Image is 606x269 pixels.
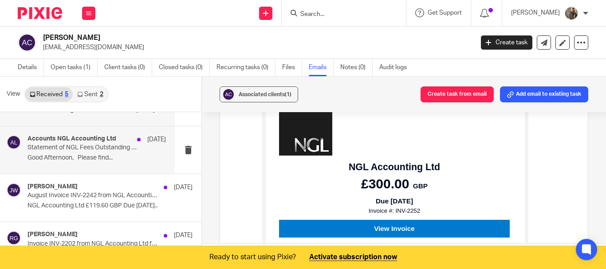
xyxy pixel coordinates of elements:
a: Files [282,59,302,76]
h2: [PERSON_NAME] [43,33,383,43]
input: Search [299,11,379,19]
h4: [PERSON_NAME] [28,231,78,238]
img: Pixie [18,7,62,19]
p: [DATE] [147,135,166,144]
img: svg%3E [7,183,21,197]
img: xero-tax-specialist-badge [51,136,121,180]
img: svg%3E [7,135,21,149]
div: 5 [65,91,68,97]
div: 2 [100,91,103,97]
p: [DATE] [174,183,193,192]
a: Audit logs [379,59,413,76]
p: NGL Accounting Ltd £119.60 GBP Due [DATE].. [28,202,193,210]
img: svg%3E [18,33,36,52]
span: Associated clients [239,92,291,97]
a: Client tasks (0) [104,59,152,76]
img: svg%3E [222,88,235,101]
p: Statement of NGL Fees Outstanding – Hampden Gas Ltd [28,144,138,152]
a: Notes (0) [340,59,373,76]
button: Associated clients(1) [220,86,298,102]
span: View [7,90,20,99]
a: Details [18,59,44,76]
img: IMG_5023.jpeg [564,6,578,20]
h4: Accounts NGL Accounting Ltd [28,135,116,143]
span: Get Support [428,10,462,16]
h4: [PERSON_NAME] [28,183,78,191]
a: Create task [481,35,532,50]
a: Closed tasks (0) [159,59,210,76]
a: Recurring tasks (0) [216,59,275,76]
button: Create task from email [421,86,494,102]
a: [EMAIL_ADDRESS][DOMAIN_NAME] [39,91,140,97]
button: Add email to existing task [500,86,588,102]
a: Received5 [25,87,73,101]
p: Invoice INV-2202 from NGL Accounting Ltd for Hampden Gas Ltd [28,240,160,248]
a: Sent2 [73,87,107,101]
p: August Invoice INV-2242 from NGL Accounting Ltd for Hampden Gas Ltd [28,192,160,199]
a: Emails [309,59,334,76]
p: [PERSON_NAME] [511,8,560,17]
img: svg%3E [7,231,21,245]
a: [EMAIL_ADDRESS][DOMAIN_NAME] [39,117,140,124]
a: Open tasks (1) [51,59,98,76]
p: [DATE] [174,231,193,240]
p: Good Afternoon, Please find... [28,154,166,162]
p: [EMAIL_ADDRESS][DOMAIN_NAME] [43,43,468,52]
span: (1) [285,92,291,97]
